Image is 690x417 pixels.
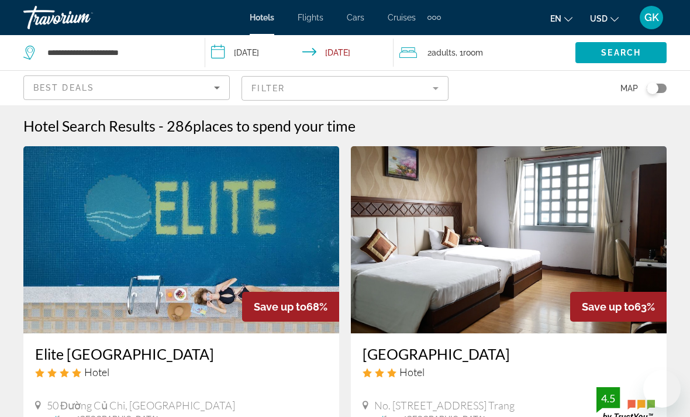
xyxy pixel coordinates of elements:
[456,44,483,61] span: , 1
[427,8,441,27] button: Extra navigation items
[205,35,393,70] button: Check-in date: Sep 22, 2025 Check-out date: Sep 27, 2025
[363,345,655,363] a: [GEOGRAPHIC_DATA]
[23,146,339,333] img: Hotel image
[167,117,356,135] h2: 286
[575,42,667,63] button: Search
[33,83,94,92] span: Best Deals
[241,75,448,101] button: Filter
[394,35,575,70] button: Travelers: 2 adults, 0 children
[47,399,235,412] span: 50 Đường Củ Chi, [GEOGRAPHIC_DATA]
[250,13,274,22] a: Hotels
[427,44,456,61] span: 2
[374,399,515,412] span: No. [STREET_ADDRESS] Trang
[620,80,638,97] span: Map
[35,366,327,378] div: 4 star Hotel
[33,81,220,95] mat-select: Sort by
[35,345,327,363] a: Elite [GEOGRAPHIC_DATA]
[298,13,323,22] a: Flights
[347,13,364,22] a: Cars
[550,10,572,27] button: Change language
[254,301,306,313] span: Save up to
[601,48,641,57] span: Search
[388,13,416,22] a: Cruises
[644,12,659,23] span: GK
[193,117,356,135] span: places to spend your time
[638,83,667,94] button: Toggle map
[158,117,164,135] span: -
[636,5,667,30] button: User Menu
[242,292,339,322] div: 68%
[590,10,619,27] button: Change currency
[23,117,156,135] h1: Hotel Search Results
[399,366,425,378] span: Hotel
[590,14,608,23] span: USD
[643,370,681,408] iframe: Кнопка запуска окна обмена сообщениями
[463,48,483,57] span: Room
[582,301,634,313] span: Save up to
[23,2,140,33] a: Travorium
[84,366,109,378] span: Hotel
[596,391,620,405] div: 4.5
[570,292,667,322] div: 63%
[550,14,561,23] span: en
[432,48,456,57] span: Adults
[351,146,667,333] img: Hotel image
[363,366,655,378] div: 3 star Hotel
